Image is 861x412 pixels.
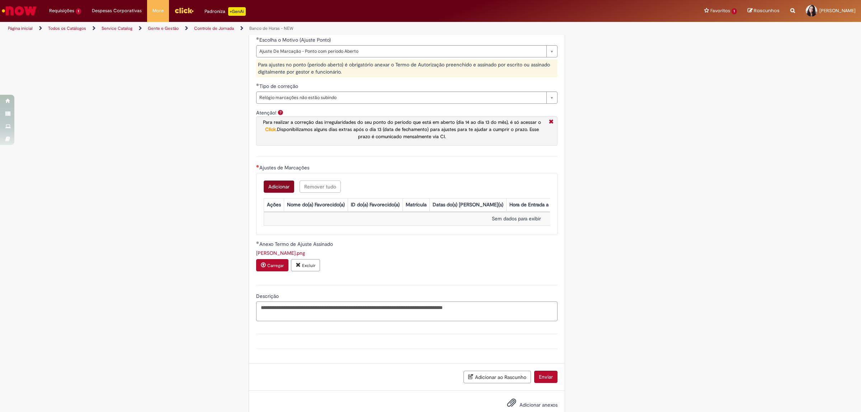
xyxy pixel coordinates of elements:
span: Tipo de correção [259,83,300,89]
a: Rascunhos [748,8,780,14]
th: Matrícula [403,198,429,211]
button: Excluir anexo Andreza.png [291,259,320,271]
p: +GenAi [228,7,246,16]
span: Rascunhos [754,7,780,14]
span: Escolha o Motivo (Ajuste Ponto) [259,37,332,43]
label: Atenção! [256,109,276,116]
a: Service Catalog [102,25,132,31]
span: Relógio marcações não estão subindo [259,92,543,103]
span: Adicionar anexos [519,402,557,408]
span: Obrigatório Preenchido [256,241,259,244]
th: Datas do(s) [PERSON_NAME](s) [429,198,506,211]
span: Anexo Termo de Ajuste Assinado [259,241,334,247]
a: Gente e Gestão [148,25,179,31]
th: Ações [264,198,284,211]
a: Download de Andreza.png [256,250,305,256]
button: Carregar anexo de Anexo Termo de Ajuste Assinado Required [256,259,288,271]
span: [PERSON_NAME] [819,8,856,14]
ul: Trilhas de página [5,22,569,35]
a: Click [265,126,276,132]
button: Adicionar ao Rascunho [464,371,531,383]
span: Obrigatório Preenchido [256,37,259,40]
span: Ajuste De Marcação - Ponto com período Aberto [259,46,543,57]
span: Favoritos [710,7,730,14]
div: Para ajustes no ponto (período aberto) é obrigatório anexar o Termo de Autorização preenchido e a... [256,59,557,77]
span: Despesas Corporativas [92,7,142,14]
a: Página inicial [8,25,33,31]
textarea: Descrição [256,301,557,321]
span: Ajuda para Atenção! [276,109,285,115]
th: ID do(a) Favorecido(a) [348,198,403,211]
span: More [152,7,164,14]
button: Enviar [534,371,557,383]
span: Obrigatório Preenchido [256,83,259,86]
td: Sem dados para exibir [264,212,769,225]
div: Padroniza [204,7,246,16]
i: Fechar More information Por question_atencao_ajuste_ponto_aberto [547,118,555,126]
span: Descrição [256,293,280,299]
span: . [263,119,541,140]
button: Add a row for Ajustes de Marcações [264,181,294,193]
small: Carregar [267,263,284,268]
span: Ajustes de Marcações [259,164,311,171]
span: 1 [731,8,737,14]
img: ServiceNow [1,4,38,18]
th: Nome do(a) Favorecido(a) [284,198,348,211]
span: Disponibilizamos alguns dias extras após o dia 13 (data de fechamento) para ajustes para te ajuda... [277,126,539,140]
span: Para realizar a correção das irregularidades do seu ponto do período que está em aberto (dia 14 a... [263,119,541,125]
th: Hora de Entrada a ser ajustada no ponto [506,198,601,211]
span: 1 [76,8,81,14]
span: Requisições [49,7,74,14]
a: Controle de Jornada [194,25,234,31]
img: click_logo_yellow_360x200.png [174,5,194,16]
small: Excluir [302,263,315,268]
a: Banco de Horas - NEW [249,25,293,31]
a: Todos os Catálogos [48,25,86,31]
span: Necessários [256,165,259,168]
